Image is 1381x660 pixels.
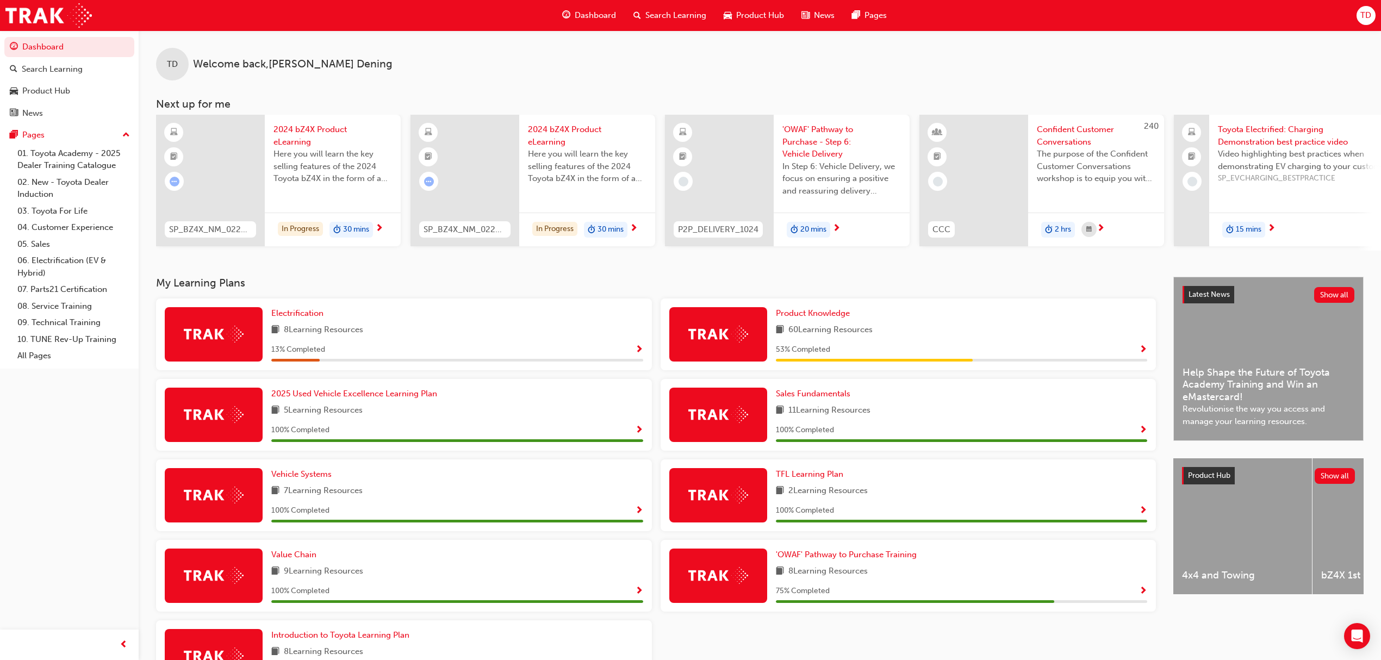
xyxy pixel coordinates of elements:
[193,58,393,71] span: Welcome back , [PERSON_NAME] Dening
[679,126,687,140] span: learningResourceType_ELEARNING-icon
[13,298,134,315] a: 08. Service Training
[425,126,432,140] span: learningResourceType_ELEARNING-icon
[1139,424,1147,437] button: Show Progress
[271,645,279,659] span: book-icon
[284,404,363,418] span: 5 Learning Resources
[788,323,873,337] span: 60 Learning Resources
[776,424,834,437] span: 100 % Completed
[688,326,748,343] img: Trak
[776,389,850,399] span: Sales Fundamentals
[1097,224,1105,234] span: next-icon
[776,344,830,356] span: 53 % Completed
[1226,223,1234,237] span: duration-icon
[271,468,336,481] a: Vehicle Systems
[776,468,848,481] a: TFL Learning Plan
[424,177,434,186] span: learningRecordVerb_ATTEMPT-icon
[184,487,244,503] img: Trak
[120,638,128,652] span: prev-icon
[1139,504,1147,518] button: Show Progress
[933,177,943,186] span: learningRecordVerb_NONE-icon
[156,277,1156,289] h3: My Learning Plans
[122,128,130,142] span: up-icon
[528,148,646,185] span: Here you will learn the key selling features of the 2024 Toyota bZ4X in the form of a virtual 6-p...
[788,404,870,418] span: 11 Learning Resources
[1183,286,1354,303] a: Latest NewsShow all
[1086,223,1092,236] span: calendar-icon
[1189,290,1230,299] span: Latest News
[284,565,363,578] span: 9 Learning Resources
[635,504,643,518] button: Show Progress
[273,123,392,148] span: 2024 bZ4X Product eLearning
[167,58,178,71] span: TD
[13,347,134,364] a: All Pages
[932,223,950,236] span: CCC
[5,3,92,28] img: Trak
[10,65,17,74] span: search-icon
[410,115,655,246] a: SP_BZ4X_NM_0224_EL012024 bZ4X Product eLearningHere you will learn the key selling features of th...
[665,115,910,246] a: P2P_DELIVERY_1024'OWAF' Pathway to Purchase - Step 6: Vehicle DeliveryIn Step 6: Vehicle Delivery...
[424,223,506,236] span: SP_BZ4X_NM_0224_EL01
[1173,458,1312,594] a: 4x4 and Towing
[13,252,134,281] a: 06. Electrification (EV & Hybrid)
[776,565,784,578] span: book-icon
[4,37,134,57] a: Dashboard
[13,236,134,253] a: 05. Sales
[852,9,860,22] span: pages-icon
[724,9,732,22] span: car-icon
[1360,9,1371,22] span: TD
[782,123,901,160] span: 'OWAF' Pathway to Purchase - Step 6: Vehicle Delivery
[635,343,643,357] button: Show Progress
[679,177,688,186] span: learningRecordVerb_NONE-icon
[843,4,895,27] a: pages-iconPages
[635,424,643,437] button: Show Progress
[271,550,316,559] span: Value Chain
[13,219,134,236] a: 04. Customer Experience
[1045,223,1053,237] span: duration-icon
[800,223,826,236] span: 20 mins
[1236,223,1261,236] span: 15 mins
[1314,287,1355,303] button: Show all
[271,484,279,498] span: book-icon
[1037,123,1155,148] span: Confident Customer Conversations
[271,565,279,578] span: book-icon
[598,223,624,236] span: 30 mins
[169,223,252,236] span: SP_BZ4X_NM_0224_EL01
[139,98,1381,110] h3: Next up for me
[776,323,784,337] span: book-icon
[271,308,324,318] span: Electrification
[782,160,901,197] span: In Step 6: Vehicle Delivery, we focus on ensuring a positive and reassuring delivery experience f...
[633,9,641,22] span: search-icon
[1139,584,1147,598] button: Show Progress
[271,629,414,642] a: Introduction to Toyota Learning Plan
[1139,345,1147,355] span: Show Progress
[528,123,646,148] span: 2024 bZ4X Product eLearning
[588,223,595,237] span: duration-icon
[532,222,577,236] div: In Progress
[13,203,134,220] a: 03. Toyota For Life
[13,314,134,331] a: 09. Technical Training
[776,484,784,498] span: book-icon
[278,222,323,236] div: In Progress
[10,109,18,119] span: news-icon
[1315,468,1355,484] button: Show all
[791,223,798,237] span: duration-icon
[1037,148,1155,185] span: The purpose of the Confident Customer Conversations workshop is to equip you with tools to commun...
[271,344,325,356] span: 13 % Completed
[934,150,941,164] span: booktick-icon
[284,645,363,659] span: 8 Learning Resources
[688,567,748,584] img: Trak
[170,150,178,164] span: booktick-icon
[271,630,409,640] span: Introduction to Toyota Learning Plan
[1055,223,1071,236] span: 2 hrs
[273,148,392,185] span: Here you will learn the key selling features of the 2024 Toyota bZ4X in the form of a virtual 6-p...
[864,9,887,22] span: Pages
[13,331,134,348] a: 10. TUNE Rev-Up Training
[1183,403,1354,427] span: Revolutionise the way you access and manage your learning resources.
[1182,467,1355,484] a: Product HubShow all
[271,505,329,517] span: 100 % Completed
[4,59,134,79] a: Search Learning
[375,224,383,234] span: next-icon
[1188,471,1230,480] span: Product Hub
[934,126,941,140] span: learningResourceType_INSTRUCTOR_LED-icon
